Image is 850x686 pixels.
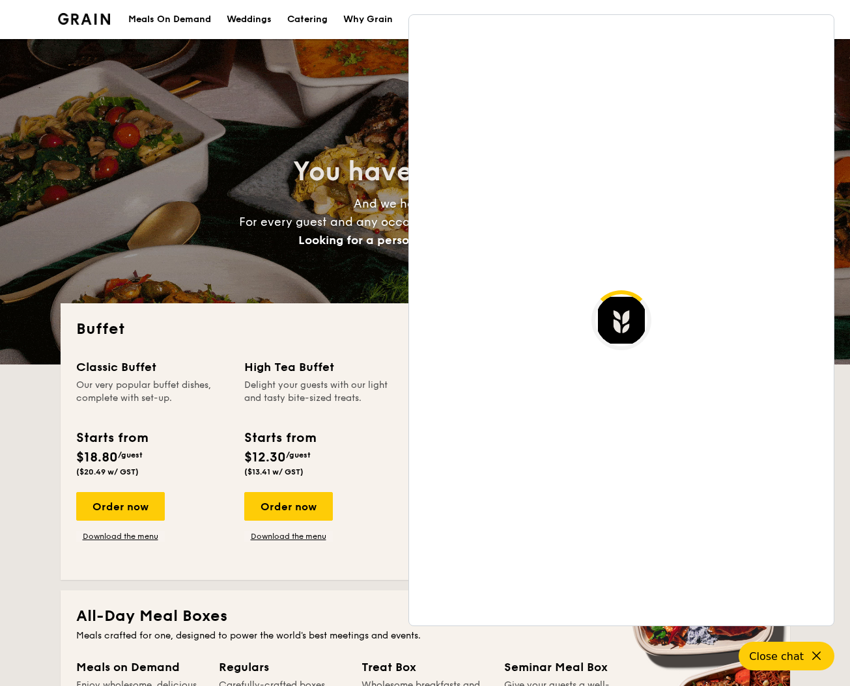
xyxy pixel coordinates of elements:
[298,233,492,247] span: Looking for a personalised touch?
[361,658,489,676] div: Treat Box
[76,658,203,676] div: Meals on Demand
[58,13,111,25] img: Grain
[244,492,333,521] div: Order now
[293,156,557,187] span: You have good taste
[76,629,774,642] div: Meals crafted for one, designed to power the world's best meetings and events.
[58,13,111,25] a: Logotype
[76,379,229,418] div: Our very popular buffet dishes, complete with set-up.
[76,358,229,376] div: Classic Buffet
[76,492,165,521] div: Order now
[244,531,333,542] a: Download the menu
[244,428,315,448] div: Starts from
[76,319,774,340] h2: Buffet
[244,358,397,376] div: High Tea Buffet
[76,450,118,465] span: $18.80
[76,606,774,627] h2: All-Day Meal Boxes
[244,467,304,476] span: ($13.41 w/ GST)
[118,450,143,460] span: /guest
[76,531,165,542] a: Download the menu
[76,428,147,448] div: Starts from
[244,450,286,465] span: $12.30
[219,658,346,676] div: Regulars
[244,379,397,418] div: Delight your guests with our light and tasty bite-sized treats.
[286,450,311,460] span: /guest
[76,467,139,476] span: ($20.49 w/ GST)
[749,650,804,663] span: Close chat
[504,658,631,676] div: Seminar Meal Box
[239,197,612,247] span: And we have great food. For every guest and any occasion, there’s always room for Grain.
[739,642,834,670] button: Close chat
